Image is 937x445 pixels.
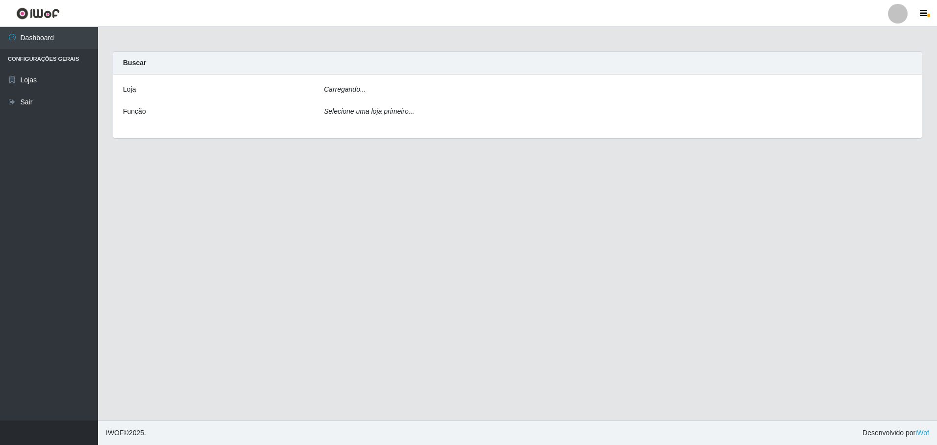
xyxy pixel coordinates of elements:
[324,107,414,115] i: Selecione uma loja primeiro...
[16,7,60,20] img: CoreUI Logo
[106,428,146,438] span: © 2025 .
[324,85,366,93] i: Carregando...
[123,59,146,67] strong: Buscar
[123,84,136,95] label: Loja
[106,429,124,437] span: IWOF
[915,429,929,437] a: iWof
[863,428,929,438] span: Desenvolvido por
[123,106,146,117] label: Função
